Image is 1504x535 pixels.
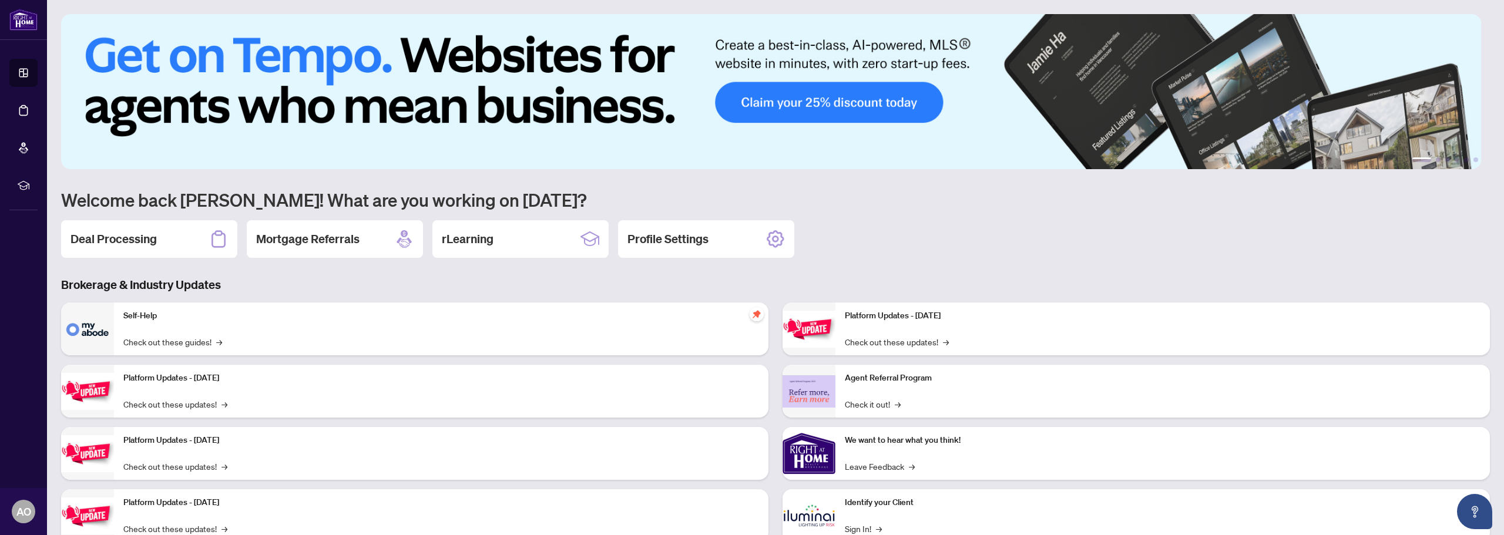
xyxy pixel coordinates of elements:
a: Check out these updates!→ [123,522,227,535]
img: Agent Referral Program [783,375,835,408]
button: 4 [1455,157,1459,162]
img: We want to hear what you think! [783,427,835,480]
button: 1 [1412,157,1431,162]
span: → [943,335,949,348]
p: Self-Help [123,309,759,322]
a: Check out these updates!→ [123,460,227,473]
p: Agent Referral Program [845,372,1480,385]
a: Leave Feedback→ [845,460,915,473]
button: 5 [1464,157,1469,162]
h2: Profile Settings [627,231,709,247]
button: Open asap [1457,494,1492,529]
span: → [895,398,901,410]
img: logo [9,9,38,31]
p: Platform Updates - [DATE] [123,434,759,447]
img: Platform Updates - June 23, 2025 [783,311,835,348]
h1: Welcome back [PERSON_NAME]! What are you working on [DATE]? [61,189,1490,211]
span: → [909,460,915,473]
img: Platform Updates - September 16, 2025 [61,373,114,410]
a: Check out these updates!→ [123,398,227,410]
p: Platform Updates - [DATE] [845,309,1480,322]
img: Platform Updates - July 21, 2025 [61,435,114,472]
img: Platform Updates - July 8, 2025 [61,497,114,534]
a: Check it out!→ [845,398,901,410]
h2: Mortgage Referrals [256,231,360,247]
h2: Deal Processing [70,231,157,247]
h3: Brokerage & Industry Updates [61,277,1490,293]
button: 3 [1445,157,1450,162]
span: pushpin [750,307,764,321]
span: → [221,522,227,535]
img: Slide 0 [61,14,1481,169]
span: AO [16,503,31,520]
span: → [221,460,227,473]
span: → [221,398,227,410]
p: Platform Updates - [DATE] [123,372,759,385]
a: Sign In!→ [845,522,882,535]
span: → [216,335,222,348]
button: 2 [1436,157,1441,162]
img: Self-Help [61,302,114,355]
button: 6 [1473,157,1478,162]
a: Check out these updates!→ [845,335,949,348]
p: Platform Updates - [DATE] [123,496,759,509]
span: → [876,522,882,535]
h2: rLearning [442,231,493,247]
p: We want to hear what you think! [845,434,1480,447]
a: Check out these guides!→ [123,335,222,348]
p: Identify your Client [845,496,1480,509]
